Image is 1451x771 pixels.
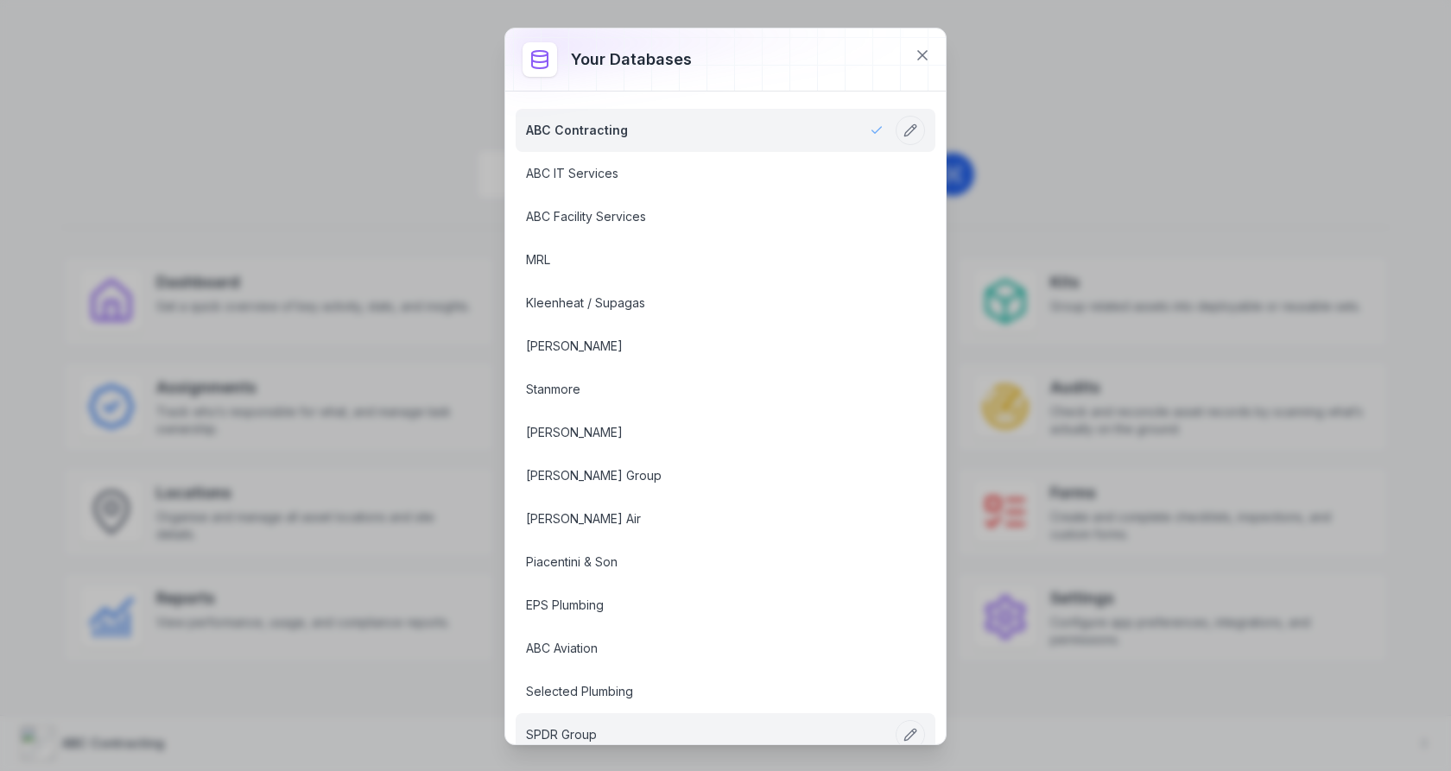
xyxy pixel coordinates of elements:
h3: Your databases [571,47,692,72]
a: Piacentini & Son [526,553,884,571]
a: [PERSON_NAME] Group [526,467,884,484]
a: SPDR Group [526,726,884,743]
a: MRL [526,251,884,269]
a: Selected Plumbing [526,683,884,700]
a: [PERSON_NAME] Air [526,510,884,528]
a: ABC Contracting [526,122,884,139]
a: Stanmore [526,381,884,398]
a: ABC Facility Services [526,208,884,225]
a: ABC Aviation [526,640,884,657]
a: [PERSON_NAME] [526,338,884,355]
a: ABC IT Services [526,165,884,182]
a: Kleenheat / Supagas [526,294,884,312]
a: EPS Plumbing [526,597,884,614]
a: [PERSON_NAME] [526,424,884,441]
